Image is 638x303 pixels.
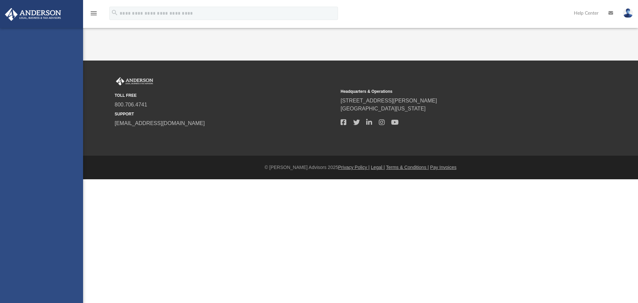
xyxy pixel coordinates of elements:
i: search [111,9,118,16]
img: Anderson Advisors Platinum Portal [3,8,63,21]
a: Pay Invoices [430,165,456,170]
small: TOLL FREE [115,92,336,98]
img: User Pic [623,8,633,18]
a: Terms & Conditions | [386,165,429,170]
img: Anderson Advisors Platinum Portal [115,77,155,86]
div: © [PERSON_NAME] Advisors 2025 [83,164,638,171]
a: [STREET_ADDRESS][PERSON_NAME] [341,98,437,103]
a: Legal | [371,165,385,170]
small: Headquarters & Operations [341,88,562,94]
a: menu [90,13,98,17]
a: Privacy Policy | [338,165,370,170]
a: [EMAIL_ADDRESS][DOMAIN_NAME] [115,120,205,126]
small: SUPPORT [115,111,336,117]
a: [GEOGRAPHIC_DATA][US_STATE] [341,106,426,111]
i: menu [90,9,98,17]
a: 800.706.4741 [115,102,147,107]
